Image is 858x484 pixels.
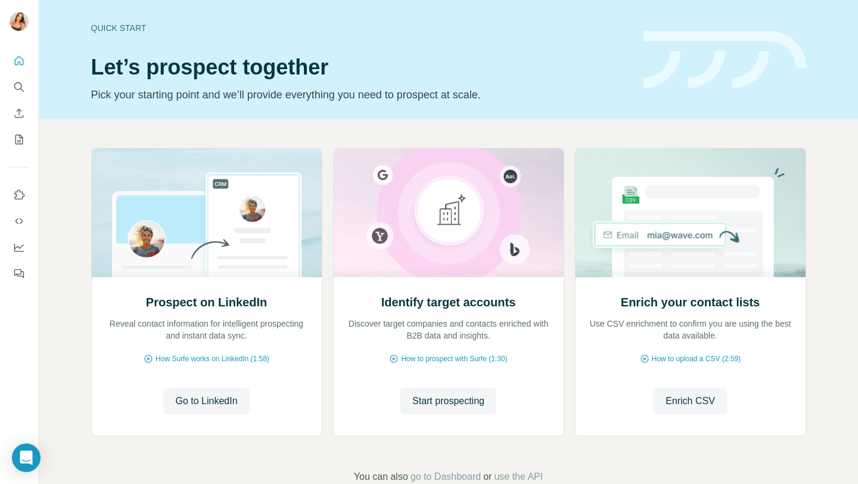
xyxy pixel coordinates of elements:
[354,470,408,484] span: You can also
[91,86,629,103] p: Pick your starting point and we’ll provide everything you need to prospect at scale.
[643,31,806,89] img: banner
[333,148,564,277] img: Identify target accounts
[494,470,543,484] button: use the API
[10,184,29,206] button: Use Surfe on LinkedIn
[652,353,741,364] span: How to upload a CSV (2:59)
[411,470,481,484] button: go to Dashboard
[146,294,267,311] h2: Prospect on LinkedIn
[10,237,29,258] button: Dashboard
[91,148,322,277] img: Prospect on LinkedIn
[666,394,715,408] span: Enrich CSV
[156,353,269,364] span: How Surfe works on LinkedIn (1:58)
[575,148,806,277] img: Enrich your contact lists
[621,294,760,311] h2: Enrich your contact lists
[163,388,249,414] button: Go to LinkedIn
[400,388,496,414] button: Start prospecting
[10,103,29,124] button: Enrich CSV
[346,318,552,342] p: Discover target companies and contacts enriched with B2B data and insights.
[104,318,310,342] p: Reveal contact information for intelligent prospecting and instant data sync.
[587,318,794,342] p: Use CSV enrichment to confirm you are using the best data available.
[10,263,29,284] button: Feedback
[10,50,29,72] button: Quick start
[91,22,629,34] div: Quick start
[91,55,629,79] h1: Let’s prospect together
[12,443,41,472] div: Open Intercom Messenger
[401,353,507,364] span: How to prospect with Surfe (1:30)
[483,470,492,484] span: or
[10,210,29,232] button: Use Surfe API
[654,388,727,414] button: Enrich CSV
[381,294,516,311] h2: Identify target accounts
[175,394,237,408] span: Go to LinkedIn
[10,129,29,150] button: My lists
[10,12,29,31] img: Avatar
[412,394,484,408] span: Start prospecting
[10,76,29,98] button: Search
